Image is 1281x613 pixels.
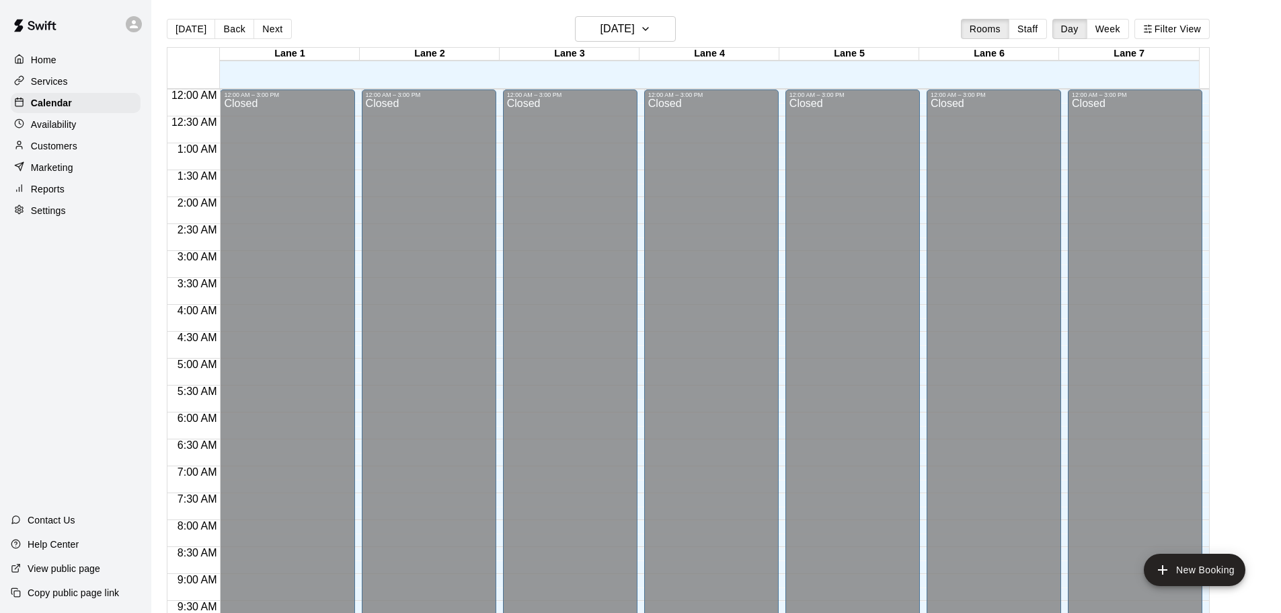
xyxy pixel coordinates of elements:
span: 6:30 AM [174,439,221,451]
a: Customers [11,136,141,156]
a: Marketing [11,157,141,178]
button: Next [254,19,291,39]
span: 12:30 AM [168,116,221,128]
div: 12:00 AM – 3:00 PM [648,92,775,98]
button: Rooms [961,19,1009,39]
span: 7:30 AM [174,493,221,505]
a: Reports [11,179,141,199]
div: Lane 2 [360,48,500,61]
p: Marketing [31,161,73,174]
span: 8:00 AM [174,520,221,532]
p: View public page [28,562,100,575]
div: Lane 4 [639,48,779,61]
p: Services [31,75,68,88]
a: Services [11,71,141,92]
button: [DATE] [167,19,215,39]
button: add [1144,554,1245,586]
a: Availability [11,114,141,135]
span: 5:00 AM [174,359,221,370]
button: Back [215,19,254,39]
button: [DATE] [575,16,676,42]
span: 1:00 AM [174,143,221,155]
span: 7:00 AM [174,466,221,478]
div: Lane 7 [1059,48,1199,61]
button: Staff [1009,19,1047,39]
div: Lane 6 [919,48,1059,61]
div: 12:00 AM – 3:00 PM [507,92,633,98]
span: 3:00 AM [174,251,221,262]
button: Filter View [1134,19,1210,39]
div: 12:00 AM – 3:00 PM [931,92,1057,98]
h6: [DATE] [600,20,635,38]
div: 12:00 AM – 3:00 PM [1072,92,1198,98]
button: Day [1052,19,1087,39]
span: 4:00 AM [174,305,221,316]
span: 1:30 AM [174,170,221,182]
span: 2:00 AM [174,197,221,209]
p: Reports [31,182,65,196]
span: 12:00 AM [168,89,221,101]
p: Customers [31,139,77,153]
div: 12:00 AM – 3:00 PM [789,92,916,98]
span: 8:30 AM [174,547,221,558]
div: 12:00 AM – 3:00 PM [366,92,492,98]
p: Copy public page link [28,586,119,600]
p: Contact Us [28,513,75,527]
p: Home [31,53,56,67]
div: Lane 3 [500,48,639,61]
div: Lane 1 [220,48,360,61]
span: 9:30 AM [174,601,221,612]
p: Calendar [31,96,72,110]
button: Week [1087,19,1129,39]
span: 5:30 AM [174,386,221,397]
span: 4:30 AM [174,332,221,343]
span: 3:30 AM [174,278,221,289]
p: Availability [31,118,77,131]
div: 12:00 AM – 3:00 PM [224,92,350,98]
a: Calendar [11,93,141,113]
a: Settings [11,201,141,221]
span: 9:00 AM [174,574,221,585]
p: Help Center [28,538,79,551]
a: Home [11,50,141,70]
span: 2:30 AM [174,224,221,236]
span: 6:00 AM [174,412,221,424]
div: Lane 5 [779,48,919,61]
p: Settings [31,204,66,217]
